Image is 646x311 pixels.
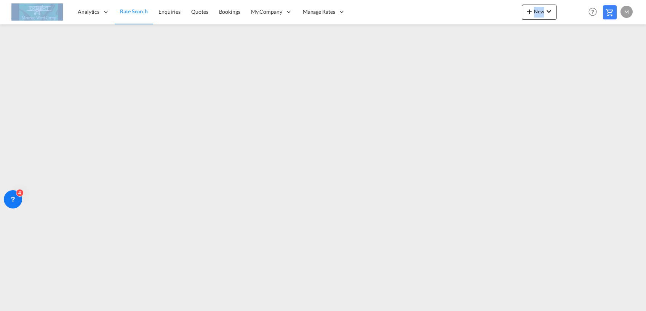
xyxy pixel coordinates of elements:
[544,7,553,16] md-icon: icon-chevron-down
[620,6,633,18] div: M
[191,8,208,15] span: Quotes
[586,5,599,18] span: Help
[525,8,553,14] span: New
[251,8,282,16] span: My Company
[78,8,99,16] span: Analytics
[120,8,148,14] span: Rate Search
[219,8,240,15] span: Bookings
[586,5,603,19] div: Help
[522,5,556,20] button: icon-plus 400-fgNewicon-chevron-down
[303,8,335,16] span: Manage Rates
[525,7,534,16] md-icon: icon-plus 400-fg
[11,3,63,21] img: c6e8db30f5a511eea3e1ab7543c40fcc.jpg
[158,8,181,15] span: Enquiries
